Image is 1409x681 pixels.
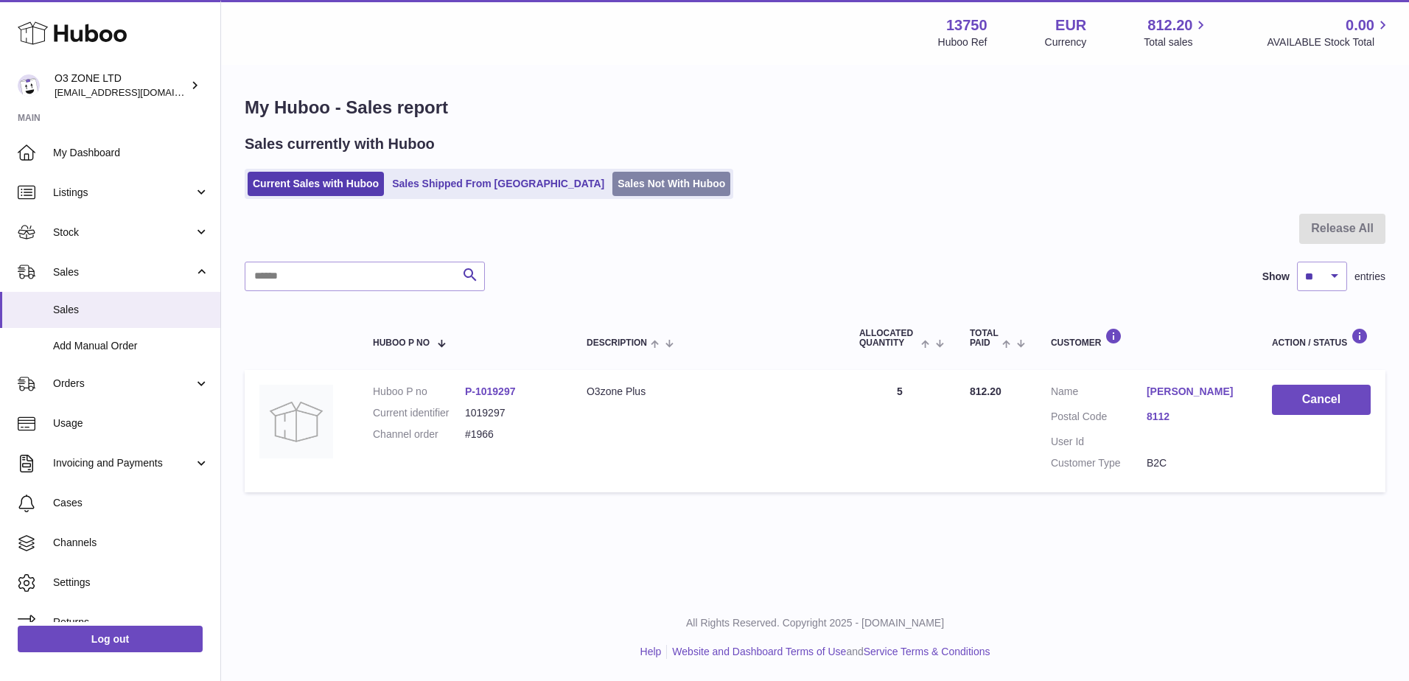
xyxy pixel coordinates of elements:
dd: #1966 [465,427,557,441]
span: Cases [53,496,209,510]
div: Currency [1045,35,1087,49]
a: Service Terms & Conditions [864,646,990,657]
dt: Channel order [373,427,465,441]
span: My Dashboard [53,146,209,160]
a: Website and Dashboard Terms of Use [672,646,846,657]
span: 812.20 [1147,15,1192,35]
a: Sales Shipped From [GEOGRAPHIC_DATA] [387,172,609,196]
span: Channels [53,536,209,550]
dt: Customer Type [1051,456,1147,470]
span: Stock [53,226,194,240]
span: Returns [53,615,209,629]
span: Add Manual Order [53,339,209,353]
span: Listings [53,186,194,200]
dt: Huboo P no [373,385,465,399]
h1: My Huboo - Sales report [245,96,1385,119]
button: Cancel [1272,385,1371,415]
a: Current Sales with Huboo [248,172,384,196]
td: 5 [845,370,955,492]
span: Description [587,338,647,348]
span: ALLOCATED Quantity [859,329,917,348]
strong: EUR [1055,15,1086,35]
a: [PERSON_NAME] [1147,385,1242,399]
a: Help [640,646,662,657]
h2: Sales currently with Huboo [245,134,435,154]
li: and [667,645,990,659]
span: Settings [53,576,209,590]
span: Sales [53,303,209,317]
div: Action / Status [1272,328,1371,348]
p: All Rights Reserved. Copyright 2025 - [DOMAIN_NAME] [233,616,1397,630]
img: no-photo-large.jpg [259,385,333,458]
span: Invoicing and Payments [53,456,194,470]
span: AVAILABLE Stock Total [1267,35,1391,49]
dt: Current identifier [373,406,465,420]
div: O3 ZONE LTD [55,71,187,99]
dt: User Id [1051,435,1147,449]
img: hello@o3zoneltd.co.uk [18,74,40,97]
a: 812.20 Total sales [1144,15,1209,49]
span: entries [1354,270,1385,284]
strong: 13750 [946,15,987,35]
dt: Name [1051,385,1147,402]
label: Show [1262,270,1290,284]
dd: 1019297 [465,406,557,420]
dd: B2C [1147,456,1242,470]
a: Log out [18,626,203,652]
span: [EMAIL_ADDRESS][DOMAIN_NAME] [55,86,217,98]
a: P-1019297 [465,385,516,397]
a: Sales Not With Huboo [612,172,730,196]
div: O3zone Plus [587,385,830,399]
a: 0.00 AVAILABLE Stock Total [1267,15,1391,49]
div: Customer [1051,328,1242,348]
span: 812.20 [970,385,1001,397]
span: Total sales [1144,35,1209,49]
span: Total paid [970,329,999,348]
span: Sales [53,265,194,279]
span: Orders [53,377,194,391]
dt: Postal Code [1051,410,1147,427]
a: 8112 [1147,410,1242,424]
div: Huboo Ref [938,35,987,49]
span: Usage [53,416,209,430]
span: 0.00 [1346,15,1374,35]
span: Huboo P no [373,338,430,348]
